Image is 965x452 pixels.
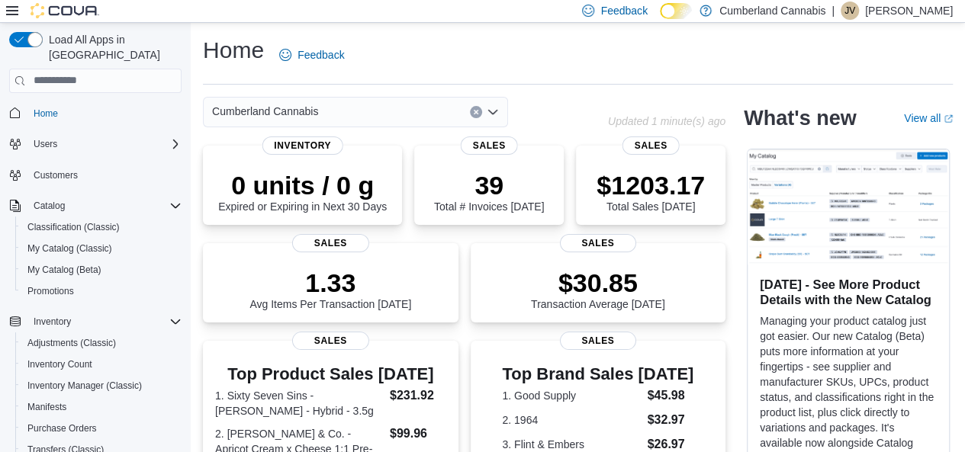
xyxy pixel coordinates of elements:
a: View allExternal link [904,112,953,124]
span: Purchase Orders [27,422,97,434]
span: Sales [560,332,636,350]
button: Users [27,135,63,153]
div: Total Sales [DATE] [597,170,705,213]
div: Expired or Expiring in Next 30 Days [218,170,387,213]
dd: $45.98 [647,386,693,405]
span: Sales [292,234,368,252]
div: Avg Items Per Transaction [DATE] [249,268,411,310]
dd: $99.96 [390,425,446,443]
h1: Home [203,35,264,66]
button: My Catalog (Classic) [15,238,188,259]
a: Inventory Manager (Classic) [21,377,148,395]
div: Total # Invoices [DATE] [434,170,544,213]
p: Updated 1 minute(s) ago [608,115,725,127]
h3: Top Product Sales [DATE] [215,365,446,383]
div: Transaction Average [DATE] [531,268,665,310]
span: Inventory [262,136,343,155]
a: Purchase Orders [21,419,103,438]
span: Feedback [600,3,647,18]
a: Customers [27,166,84,184]
p: 0 units / 0 g [218,170,387,200]
button: Users [3,133,188,155]
p: 1.33 [249,268,411,298]
a: Inventory Count [21,355,98,373]
span: JV [844,2,855,20]
h3: [DATE] - See More Product Details with the New Catalog [760,277,937,307]
button: Home [3,102,188,124]
span: Inventory Manager (Classic) [21,377,182,395]
p: [PERSON_NAME] [865,2,953,20]
dt: 1. Sixty Seven Sins - [PERSON_NAME] - Hybrid - 3.5g [215,388,384,418]
p: 39 [434,170,544,200]
button: Classification (Classic) [15,216,188,238]
span: Manifests [27,401,66,413]
button: Adjustments (Classic) [15,332,188,354]
dt: 1. Good Supply [502,388,641,403]
dt: 2. 1964 [502,412,641,428]
button: Open list of options [487,106,499,118]
span: Promotions [21,282,182,300]
span: Sales [292,332,368,350]
span: Users [27,135,182,153]
a: My Catalog (Beta) [21,261,108,279]
button: Manifests [15,396,188,418]
span: Cumberland Cannabis [212,102,318,120]
span: Classification (Classic) [27,221,120,233]
button: Catalog [27,197,71,215]
p: Cumberland Cannabis [719,2,825,20]
button: Inventory Count [15,354,188,375]
span: Inventory Count [21,355,182,373]
a: Classification (Classic) [21,218,126,236]
span: Adjustments (Classic) [27,337,116,349]
span: Home [34,107,58,120]
img: Cova [31,3,99,18]
span: Purchase Orders [21,419,182,438]
button: Inventory [27,313,77,331]
p: | [832,2,835,20]
span: Adjustments (Classic) [21,334,182,352]
button: Catalog [3,195,188,216]
h3: Top Brand Sales [DATE] [502,365,693,383]
span: Customers [34,169,78,181]
p: $1203.17 [597,170,705,200]
p: $30.85 [531,268,665,298]
button: Purchase Orders [15,418,188,439]
button: Promotions [15,280,188,302]
div: Justin Valvasori [841,2,859,20]
span: Promotions [27,285,74,297]
span: Manifests [21,398,182,416]
a: My Catalog (Classic) [21,239,118,258]
button: Clear input [470,106,482,118]
span: Catalog [34,200,65,212]
span: My Catalog (Classic) [21,239,182,258]
span: Sales [560,234,636,252]
dt: 3. Flint & Embers [502,437,641,452]
button: My Catalog (Beta) [15,259,188,280]
button: Inventory [3,311,188,332]
button: Inventory Manager (Classic) [15,375,188,396]
span: Sales [622,136,680,155]
span: Inventory [27,313,182,331]
a: Manifests [21,398,72,416]
span: Load All Apps in [GEOGRAPHIC_DATA] [43,32,182,63]
span: Inventory Manager (Classic) [27,380,142,392]
h2: What's new [744,106,856,130]
span: My Catalog (Classic) [27,242,112,255]
a: Adjustments (Classic) [21,334,122,352]
span: My Catalog (Beta) [27,264,101,276]
span: Feedback [298,47,344,63]
span: Inventory [34,316,71,328]
span: Dark Mode [660,19,661,20]
span: Classification (Classic) [21,218,182,236]
a: Feedback [273,40,350,70]
span: Users [34,138,57,150]
span: Inventory Count [27,358,92,370]
span: My Catalog (Beta) [21,261,182,279]
a: Promotions [21,282,80,300]
a: Home [27,104,64,123]
button: Customers [3,164,188,186]
dd: $231.92 [390,386,446,405]
svg: External link [944,114,953,123]
span: Catalog [27,197,182,215]
span: Home [27,104,182,123]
